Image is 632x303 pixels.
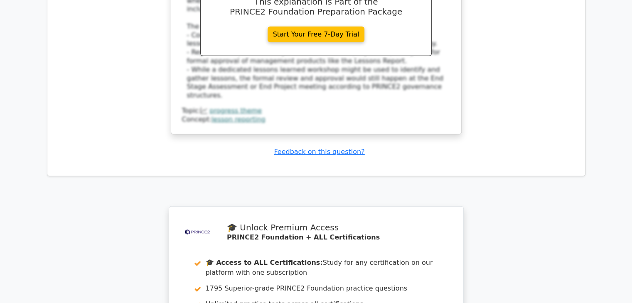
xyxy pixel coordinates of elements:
a: progress theme [209,107,262,115]
a: Start Your Free 7-Day Trial [268,27,365,42]
a: Feedback on this question? [274,148,364,156]
div: Concept: [182,115,450,124]
div: Topic: [182,107,450,115]
a: lesson reporting [211,115,266,123]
